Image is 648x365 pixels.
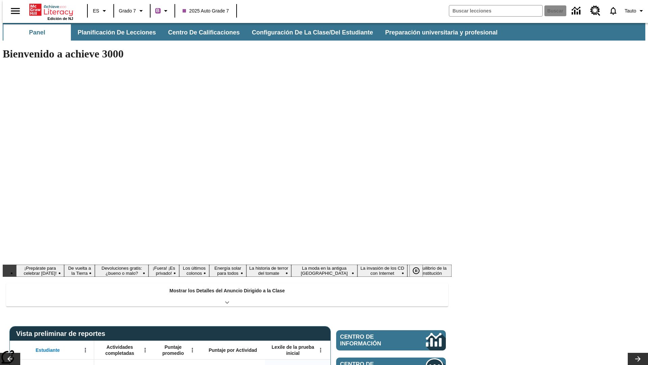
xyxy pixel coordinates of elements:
button: Abrir menú [80,345,90,355]
div: Portada [29,2,73,21]
button: Centro de calificaciones [163,24,245,41]
span: Puntaje por Actividad [209,347,257,353]
div: Subbarra de navegación [3,24,504,41]
button: Diapositiva 9 La invasión de los CD con Internet [357,265,407,277]
a: Centro de información [568,2,586,20]
span: Lexile de la prueba inicial [268,344,318,356]
div: Subbarra de navegación [3,23,645,41]
button: Diapositiva 10 El equilibrio de la Constitución [407,265,452,277]
button: Planificación de lecciones [72,24,161,41]
p: Mostrar los Detalles del Anuncio Dirigido a la Clase [169,287,285,294]
button: Configuración de la clase/del estudiante [246,24,378,41]
button: Diapositiva 2 De vuelta a la Tierra [64,265,95,277]
button: Abrir menú [140,345,150,355]
span: 2025 Auto Grade 7 [183,7,229,15]
button: Abrir menú [187,345,197,355]
input: Buscar campo [449,5,542,16]
button: Panel [3,24,71,41]
span: Centro de información [340,334,403,347]
button: Pausar [409,265,423,277]
a: Notificaciones [604,2,622,20]
button: Diapositiva 6 Energía solar para todos [209,265,246,277]
span: Puntaje promedio [157,344,189,356]
span: Vista preliminar de reportes [16,330,109,338]
a: Centro de recursos, Se abrirá en una pestaña nueva. [586,2,604,20]
h1: Bienvenido a achieve 3000 [3,48,452,60]
button: Diapositiva 8 La moda en la antigua Roma [291,265,357,277]
button: Carrusel de lecciones, seguir [628,353,648,365]
span: B [156,6,160,15]
span: Tauto [625,7,636,15]
button: Abrir menú [316,345,326,355]
button: Diapositiva 7 La historia de terror del tomate [246,265,291,277]
div: Pausar [409,265,430,277]
button: Grado: Grado 7, Elige un grado [116,5,148,17]
span: Edición de NJ [48,17,73,21]
button: Abrir el menú lateral [5,1,25,21]
a: Centro de información [336,330,446,350]
span: Actividades completadas [98,344,142,356]
div: Mostrar los Detalles del Anuncio Dirigido a la Clase [6,283,448,307]
button: Preparación universitaria y profesional [380,24,503,41]
button: Diapositiva 1 ¡Prepárate para celebrar Juneteenth! [16,265,64,277]
button: Boost El color de la clase es morado/púrpura. Cambiar el color de la clase. [153,5,172,17]
button: Diapositiva 4 ¡Fuera! ¡Es privado! [148,265,179,277]
span: Estudiante [36,347,60,353]
button: Perfil/Configuración [622,5,648,17]
button: Lenguaje: ES, Selecciona un idioma [90,5,111,17]
button: Diapositiva 5 Los últimos colonos [179,265,210,277]
a: Portada [29,3,73,17]
span: Grado 7 [119,7,136,15]
button: Diapositiva 3 Devoluciones gratis: ¿bueno o malo? [95,265,148,277]
span: ES [93,7,99,15]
